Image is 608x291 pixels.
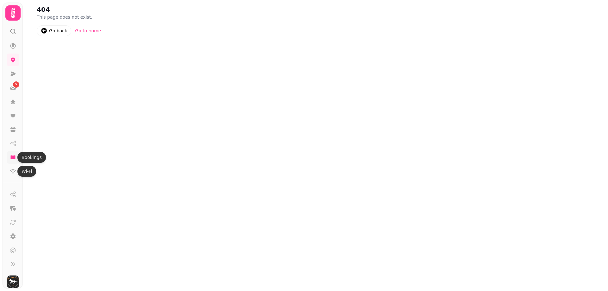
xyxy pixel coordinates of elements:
[49,28,67,34] div: Go back
[37,14,199,20] p: This page does not exist.
[37,25,71,36] a: Go back
[15,82,17,87] span: 5
[71,25,105,36] a: Go to home
[7,81,19,94] a: 5
[75,28,101,34] div: Go to home
[17,166,36,177] div: Wi-Fi
[17,152,46,163] div: Bookings
[37,5,158,14] h2: 404
[7,275,19,288] img: User avatar
[5,275,21,288] button: User avatar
